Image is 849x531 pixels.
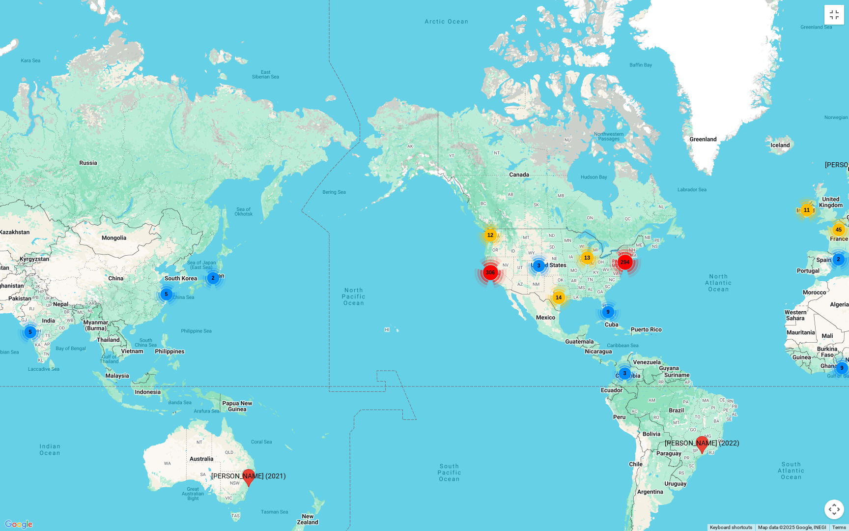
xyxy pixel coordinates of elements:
div: 306 [474,256,507,289]
div: 14 [545,284,572,311]
div: 5 [153,281,179,307]
div: 294 [609,246,641,278]
div: 2 [200,265,226,291]
div: 3 [526,253,552,279]
div: 12 [477,221,504,249]
div: 13 [573,244,601,271]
